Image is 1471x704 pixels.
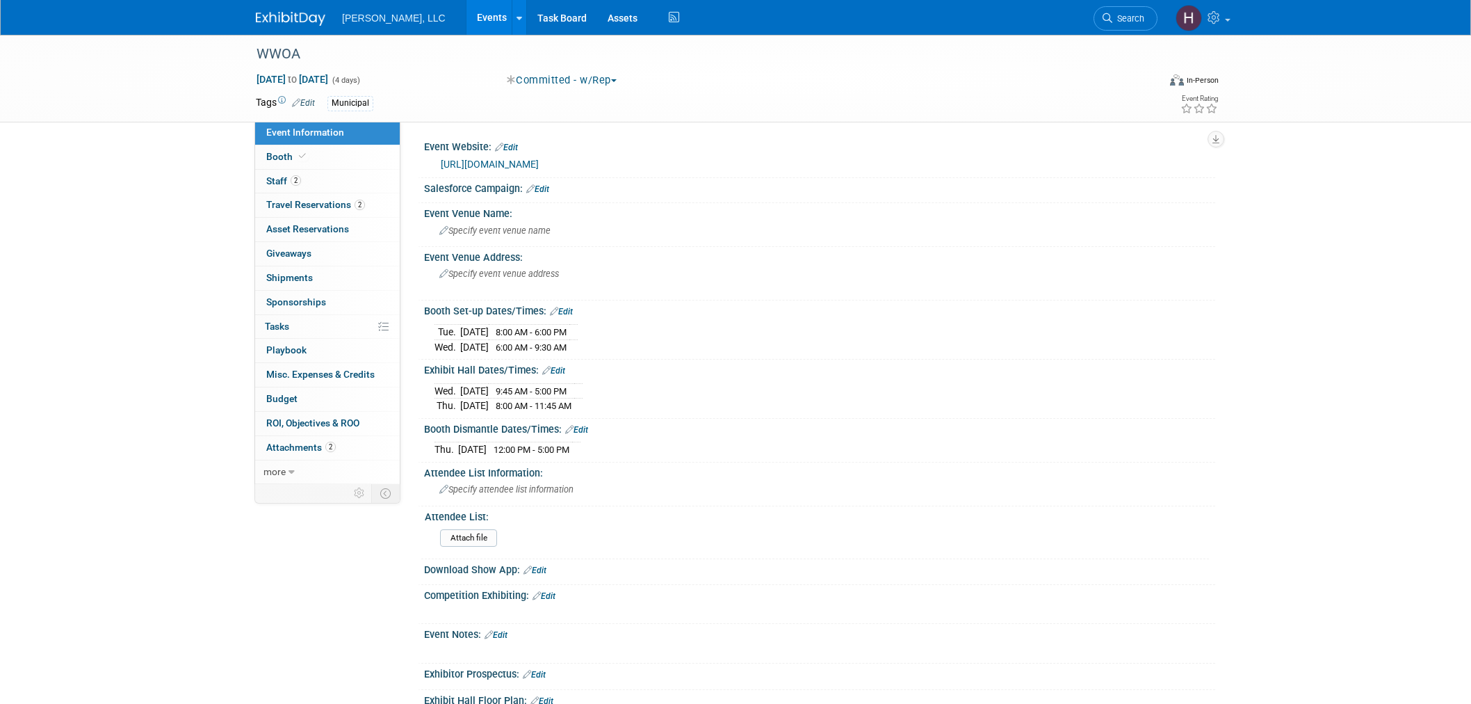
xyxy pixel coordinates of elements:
[1112,13,1144,24] span: Search
[266,151,309,162] span: Booth
[266,393,298,404] span: Budget
[460,399,489,413] td: [DATE]
[526,184,549,194] a: Edit
[458,442,487,457] td: [DATE]
[434,383,460,399] td: Wed.
[255,436,400,460] a: Attachments2
[434,399,460,413] td: Thu.
[1094,6,1157,31] a: Search
[255,242,400,266] a: Giveaways
[292,98,315,108] a: Edit
[266,223,349,234] span: Asset Reservations
[266,127,344,138] span: Event Information
[496,386,567,397] span: 9:45 AM - 5:00 PM
[255,339,400,362] a: Playbook
[533,591,555,601] a: Edit
[494,445,569,455] span: 12:00 PM - 5:00 PM
[424,136,1215,154] div: Event Website:
[424,301,1215,319] div: Booth Set-up Dates/Times:
[255,461,400,484] a: more
[460,324,489,339] td: [DATE]
[255,193,400,217] a: Travel Reservations2
[424,463,1215,480] div: Attendee List Information:
[263,466,286,477] span: more
[342,13,446,24] span: [PERSON_NAME], LLC
[1186,75,1219,86] div: In-Person
[424,624,1215,642] div: Event Notes:
[255,170,400,193] a: Staff2
[424,178,1215,196] div: Salesforce Campaign:
[255,145,400,169] a: Booth
[424,664,1215,682] div: Exhibitor Prospectus:
[439,269,559,279] span: Specify event venue address
[327,96,373,111] div: Municipal
[542,366,565,376] a: Edit
[434,339,460,354] td: Wed.
[266,199,365,210] span: Travel Reservations
[502,73,622,88] button: Committed - w/Rep
[265,321,289,332] span: Tasks
[424,419,1215,437] div: Booth Dismantle Dates/Times:
[255,363,400,387] a: Misc. Expenses & Credits
[565,425,588,435] a: Edit
[372,484,400,502] td: Toggle Event Tabs
[424,360,1215,378] div: Exhibit Hall Dates/Times:
[266,344,307,355] span: Playbook
[496,401,571,411] span: 8:00 AM - 11:45 AM
[256,12,325,26] img: ExhibitDay
[434,442,458,457] td: Thu.
[266,175,301,186] span: Staff
[255,266,400,290] a: Shipments
[255,218,400,241] a: Asset Reservations
[523,566,546,575] a: Edit
[299,152,306,160] i: Booth reservation complete
[460,339,489,354] td: [DATE]
[256,95,315,111] td: Tags
[1075,72,1219,93] div: Event Format
[460,383,489,399] td: [DATE]
[255,412,400,435] a: ROI, Objectives & ROO
[255,121,400,145] a: Event Information
[441,159,539,170] a: [URL][DOMAIN_NAME]
[434,324,460,339] td: Tue.
[439,225,551,236] span: Specify event venue name
[485,630,507,640] a: Edit
[266,248,311,259] span: Giveaways
[424,559,1215,577] div: Download Show App:
[495,143,518,152] a: Edit
[523,670,546,680] a: Edit
[291,175,301,186] span: 2
[266,296,326,307] span: Sponsorships
[266,442,336,453] span: Attachments
[252,42,1137,67] div: WWOA
[355,200,365,210] span: 2
[424,585,1215,603] div: Competition Exhibiting:
[1176,5,1202,31] img: Hannah Mulholland
[424,203,1215,221] div: Event Venue Name:
[425,506,1209,524] div: Attendee List:
[496,327,567,337] span: 8:00 AM - 6:00 PM
[255,315,400,339] a: Tasks
[496,342,567,353] span: 6:00 AM - 9:30 AM
[255,291,400,314] a: Sponsorships
[266,417,359,429] span: ROI, Objectives & ROO
[255,387,400,411] a: Budget
[1180,95,1218,102] div: Event Rating
[256,73,329,86] span: [DATE] [DATE]
[286,74,299,85] span: to
[325,442,336,452] span: 2
[348,484,372,502] td: Personalize Event Tab Strip
[550,307,573,317] a: Edit
[439,484,574,495] span: Specify attendee list information
[266,272,313,283] span: Shipments
[424,247,1215,264] div: Event Venue Address:
[331,76,360,85] span: (4 days)
[266,369,375,380] span: Misc. Expenses & Credits
[1170,74,1184,86] img: Format-Inperson.png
